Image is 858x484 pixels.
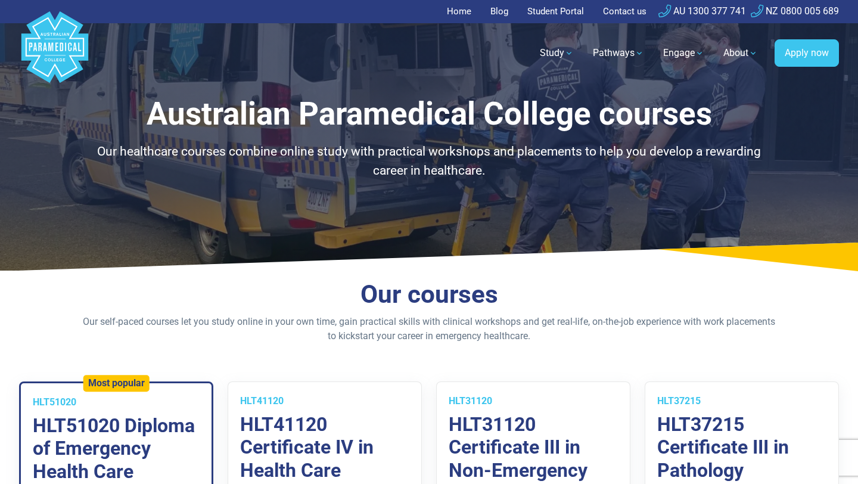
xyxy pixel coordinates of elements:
[80,95,778,133] h1: Australian Paramedical College courses
[586,36,651,70] a: Pathways
[240,413,409,482] h3: HLT41120 Certificate IV in Health Care
[775,39,839,67] a: Apply now
[751,5,839,17] a: NZ 0800 005 689
[80,280,778,310] h2: Our courses
[449,395,492,407] span: HLT31120
[33,414,200,483] h3: HLT51020 Diploma of Emergency Health Care
[716,36,765,70] a: About
[240,395,284,407] span: HLT41120
[19,23,91,83] a: Australian Paramedical College
[33,396,76,408] span: HLT51020
[88,377,145,389] h5: Most popular
[80,315,778,343] p: Our self-paced courses let you study online in your own time, gain practical skills with clinical...
[533,36,581,70] a: Study
[657,395,701,407] span: HLT37215
[80,142,778,180] p: Our healthcare courses combine online study with practical workshops and placements to help you d...
[656,36,711,70] a: Engage
[658,5,746,17] a: AU 1300 377 741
